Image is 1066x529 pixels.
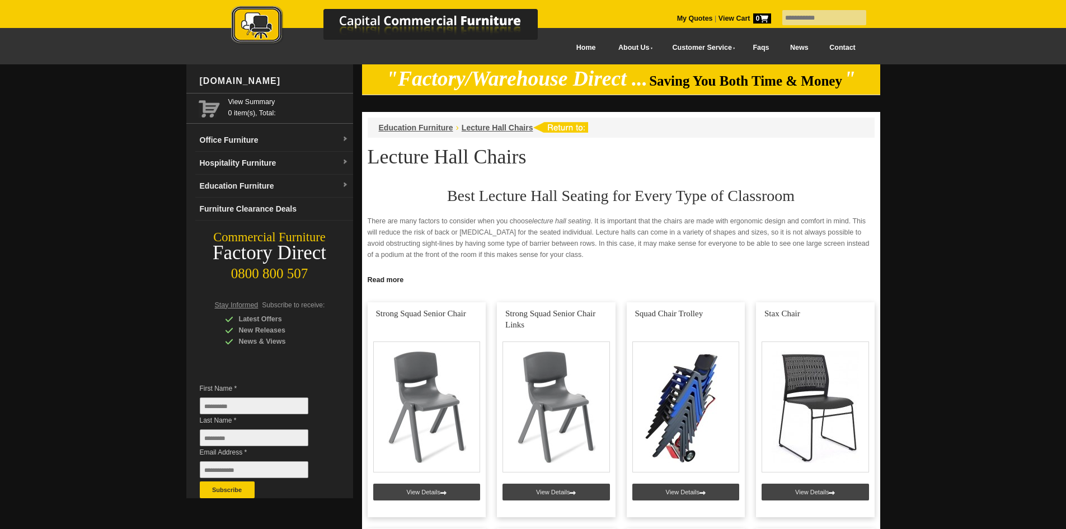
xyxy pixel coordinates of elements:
em: lecture hall seating [532,217,590,225]
h2: Best Lecture Hall Seating for Every Type of Classroom [368,188,875,204]
h1: Lecture Hall Chairs [368,146,875,167]
a: My Quotes [677,15,713,22]
li: › [456,122,459,133]
a: Customer Service [660,35,742,60]
div: News & Views [225,336,331,347]
img: dropdown [342,182,349,189]
span: Stay Informed [215,301,259,309]
a: Lecture Hall Chairs [462,123,533,132]
p: Students want to feel comfortable, unintimidated, and inspired when they enter a lecture hall. [368,269,875,280]
span: Email Address * [200,447,325,458]
a: Education Furniture [379,123,453,132]
div: Factory Direct [186,245,353,261]
a: Faqs [743,35,780,60]
em: "Factory/Warehouse Direct ... [386,67,647,90]
input: Email Address * [200,461,308,478]
a: News [779,35,819,60]
div: Latest Offers [225,313,331,325]
span: 0 [753,13,771,24]
a: Capital Commercial Furniture Logo [200,6,592,50]
a: Office Furnituredropdown [195,129,353,152]
a: View Cart0 [716,15,771,22]
a: View Summary [228,96,349,107]
div: Commercial Furniture [186,230,353,245]
a: Hospitality Furnituredropdown [195,152,353,175]
a: Education Furnituredropdown [195,175,353,198]
span: First Name * [200,383,325,394]
button: Subscribe [200,481,255,498]
img: Capital Commercial Furniture Logo [200,6,592,46]
div: [DOMAIN_NAME] [195,64,353,98]
img: dropdown [342,159,349,166]
a: Click to read more [362,271,880,285]
div: New Releases [225,325,331,336]
strong: View Cart [719,15,771,22]
input: Last Name * [200,429,308,446]
a: About Us [606,35,660,60]
p: There are many factors to consider when you choose . It is important that the chairs are made wit... [368,216,875,260]
span: 0 item(s), Total: [228,96,349,117]
a: Furniture Clearance Deals [195,198,353,221]
img: dropdown [342,136,349,143]
em: " [844,67,856,90]
a: Contact [819,35,866,60]
img: return to [533,122,588,133]
span: Saving You Both Time & Money [649,73,842,88]
span: Subscribe to receive: [262,301,325,309]
input: First Name * [200,397,308,414]
span: Last Name * [200,415,325,426]
div: 0800 800 507 [186,260,353,282]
